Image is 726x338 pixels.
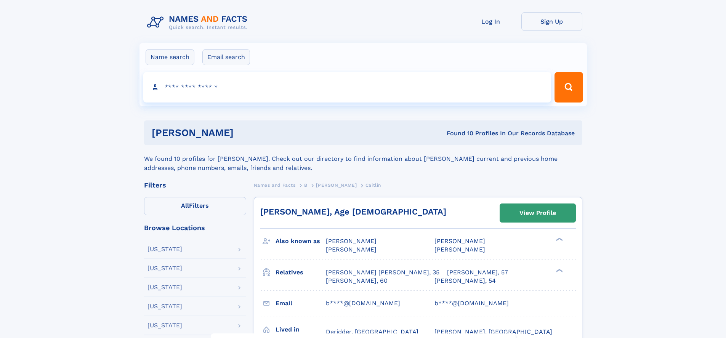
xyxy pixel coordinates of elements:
h3: Email [276,297,326,310]
span: [PERSON_NAME], [GEOGRAPHIC_DATA] [434,328,552,335]
span: [PERSON_NAME] [326,246,377,253]
label: Email search [202,49,250,65]
a: Names and Facts [254,180,296,190]
div: View Profile [519,204,556,222]
a: [PERSON_NAME], Age [DEMOGRAPHIC_DATA] [260,207,446,216]
span: All [181,202,189,209]
div: [US_STATE] [147,265,182,271]
label: Filters [144,197,246,215]
a: [PERSON_NAME] [316,180,357,190]
a: [PERSON_NAME] [PERSON_NAME], 35 [326,268,439,277]
a: [PERSON_NAME], 54 [434,277,496,285]
div: Filters [144,182,246,189]
a: [PERSON_NAME], 57 [447,268,508,277]
span: Caitlin [365,183,381,188]
div: We found 10 profiles for [PERSON_NAME]. Check out our directory to find information about [PERSON... [144,145,582,173]
label: Name search [146,49,194,65]
div: Found 10 Profiles In Our Records Database [340,129,575,138]
input: search input [143,72,551,103]
div: [US_STATE] [147,246,182,252]
span: [PERSON_NAME] [316,183,357,188]
h3: Also known as [276,235,326,248]
a: Log In [460,12,521,31]
span: Deridder, [GEOGRAPHIC_DATA] [326,328,418,335]
div: ❯ [554,237,563,242]
span: [PERSON_NAME] [326,237,377,245]
span: B [304,183,308,188]
a: [PERSON_NAME], 60 [326,277,388,285]
div: [US_STATE] [147,303,182,309]
h3: Relatives [276,266,326,279]
h1: [PERSON_NAME] [152,128,340,138]
a: Sign Up [521,12,582,31]
h3: Lived in [276,323,326,336]
span: [PERSON_NAME] [434,246,485,253]
span: [PERSON_NAME] [434,237,485,245]
a: B [304,180,308,190]
div: [US_STATE] [147,284,182,290]
div: ❯ [554,268,563,273]
button: Search Button [555,72,583,103]
div: Browse Locations [144,224,246,231]
a: View Profile [500,204,575,222]
div: [US_STATE] [147,322,182,328]
img: Logo Names and Facts [144,12,254,33]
